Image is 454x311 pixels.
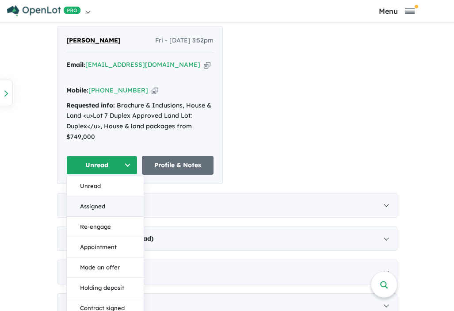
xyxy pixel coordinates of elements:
strong: Requested info: [66,101,115,109]
button: Appointment [67,237,144,257]
a: Profile & Notes [142,156,214,175]
button: Toggle navigation [342,7,452,15]
img: Openlot PRO Logo White [7,5,81,16]
button: Copy [204,60,210,69]
div: [DATE] [57,227,397,251]
div: [DATE] [57,260,397,284]
a: [EMAIL_ADDRESS][DOMAIN_NAME] [85,61,200,69]
button: Re-engage [67,217,144,237]
button: Made an offer [67,257,144,278]
div: [DATE] [57,193,397,218]
span: Fri - [DATE] 3:52pm [155,35,214,46]
span: [PERSON_NAME] [66,36,121,44]
button: Copy [152,86,158,95]
div: Brochure & Inclusions, House & Land <u>Lot 7 Duplex Approved Land Lot: Duplex</u>, House & land p... [66,100,214,142]
strong: Email: [66,61,85,69]
strong: Mobile: [66,86,88,94]
button: Unread [66,156,138,175]
button: Holding deposit [67,278,144,298]
a: [PERSON_NAME] [66,35,121,46]
button: Assigned [67,196,144,217]
button: Unread [67,176,144,196]
a: [PHONE_NUMBER] [88,86,148,94]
